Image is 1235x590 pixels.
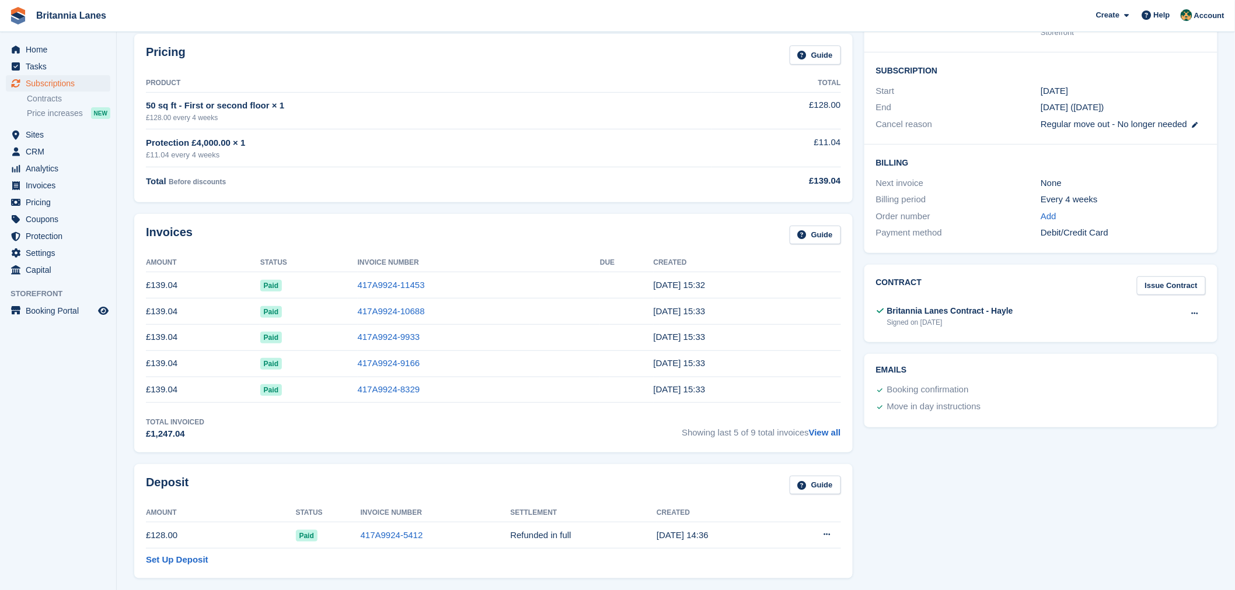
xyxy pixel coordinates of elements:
span: Settings [26,245,96,261]
span: Booking Portal [26,303,96,319]
div: Cancel reason [876,118,1041,131]
time: 2025-09-10 14:32:58 UTC [654,280,706,290]
a: menu [6,58,110,75]
img: stora-icon-8386f47178a22dfd0bd8f6a31ec36ba5ce8667c1dd55bd0f319d3a0aa187defe.svg [9,7,27,24]
span: Paid [260,280,282,292]
span: Tasks [26,58,96,75]
div: Move in day instructions [887,400,981,414]
a: menu [6,303,110,319]
th: Amount [146,504,296,522]
a: menu [6,143,110,160]
th: Settlement [510,504,657,522]
a: 417A9924-5412 [361,530,423,540]
span: Regular move out - No longer needed [1041,119,1187,129]
td: £139.04 [146,324,260,350]
span: Price increases [27,108,83,119]
span: Sites [26,127,96,143]
a: menu [6,245,110,261]
div: Order number [876,210,1041,223]
span: Invoices [26,177,96,194]
a: menu [6,41,110,58]
span: Total [146,176,166,186]
span: Home [26,41,96,58]
a: menu [6,75,110,92]
a: menu [6,211,110,227]
span: Capital [26,262,96,278]
span: Paid [260,306,282,318]
div: Protection £4,000.00 × 1 [146,136,711,150]
td: £139.04 [146,272,260,298]
th: Status [260,254,358,272]
div: £139.04 [711,174,841,188]
a: Guide [790,45,841,65]
a: menu [6,194,110,210]
time: 2025-05-21 14:33:08 UTC [654,384,706,394]
a: menu [6,228,110,244]
span: Showing last 5 of 9 total invoices [682,417,840,441]
span: Storefront [11,288,116,300]
a: menu [6,160,110,177]
div: 50 sq ft - First or second floor × 1 [146,99,711,113]
a: Set Up Deposit [146,553,208,567]
th: Invoice Number [358,254,601,272]
th: Created [657,504,782,522]
td: Refunded in full [510,522,657,549]
a: Britannia Lanes [32,6,111,25]
a: menu [6,127,110,143]
div: Debit/Credit Card [1041,226,1206,240]
h2: Pricing [146,45,186,65]
div: Britannia Lanes Contract - Hayle [887,305,1013,317]
h2: Invoices [146,226,193,245]
a: View all [809,427,841,437]
div: Start [876,85,1041,98]
span: Coupons [26,211,96,227]
time: 2025-01-29 14:36:58 UTC [657,530,709,540]
th: Total [711,74,841,93]
span: Analytics [26,160,96,177]
span: Create [1096,9,1119,21]
a: Price increases NEW [27,107,110,120]
td: £139.04 [146,377,260,403]
a: menu [6,262,110,278]
div: Billing period [876,193,1041,206]
h2: Subscription [876,64,1206,76]
div: Booking confirmation [887,383,969,397]
td: £128.00 [146,522,296,549]
div: Every 4 weeks [1041,193,1206,206]
th: Due [600,254,653,272]
th: Amount [146,254,260,272]
a: 417A9924-9933 [358,332,420,342]
span: Paid [260,332,282,343]
span: Help [1154,9,1170,21]
th: Product [146,74,711,93]
a: Add [1041,210,1056,223]
td: £139.04 [146,350,260,377]
div: End [876,101,1041,114]
a: 417A9924-10688 [358,306,425,316]
div: None [1041,177,1206,190]
span: Account [1194,10,1224,22]
a: Issue Contract [1137,276,1206,296]
th: Invoice Number [361,504,511,522]
time: 2025-07-16 14:33:01 UTC [654,332,706,342]
div: £11.04 every 4 weeks [146,149,711,161]
a: Guide [790,226,841,245]
div: Total Invoiced [146,417,204,427]
a: Preview store [96,304,110,318]
span: Paid [260,384,282,396]
a: Contracts [27,93,110,104]
span: Paid [296,530,318,542]
time: 2025-06-18 14:33:14 UTC [654,358,706,368]
div: Storefront [1041,27,1206,38]
span: Paid [260,358,282,370]
td: £139.04 [146,298,260,325]
a: Guide [790,476,841,495]
span: Before discounts [169,178,226,186]
div: Next invoice [876,177,1041,190]
th: Created [654,254,841,272]
img: Nathan Kellow [1181,9,1192,21]
span: [DATE] ([DATE]) [1041,102,1104,112]
h2: Emails [876,366,1206,375]
a: 417A9924-11453 [358,280,425,290]
h2: Billing [876,156,1206,168]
